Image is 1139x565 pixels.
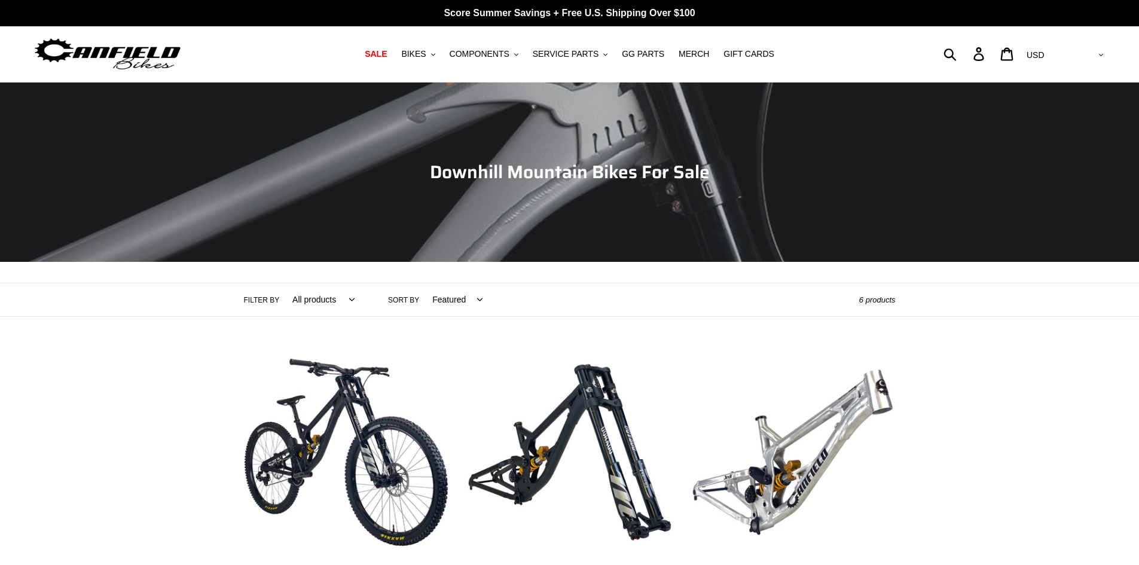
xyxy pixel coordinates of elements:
[444,46,524,62] button: COMPONENTS
[388,295,419,306] label: Sort by
[365,49,387,59] span: SALE
[450,49,509,59] span: COMPONENTS
[401,49,426,59] span: BIKES
[679,49,709,59] span: MERCH
[244,295,280,306] label: Filter by
[359,46,393,62] a: SALE
[723,49,774,59] span: GIFT CARDS
[527,46,613,62] button: SERVICE PARTS
[616,46,670,62] a: GG PARTS
[395,46,441,62] button: BIKES
[33,35,182,73] img: Canfield Bikes
[430,158,710,186] span: Downhill Mountain Bikes For Sale
[950,41,981,67] input: Search
[717,46,780,62] a: GIFT CARDS
[533,49,598,59] span: SERVICE PARTS
[622,49,664,59] span: GG PARTS
[859,295,896,304] span: 6 products
[673,46,715,62] a: MERCH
